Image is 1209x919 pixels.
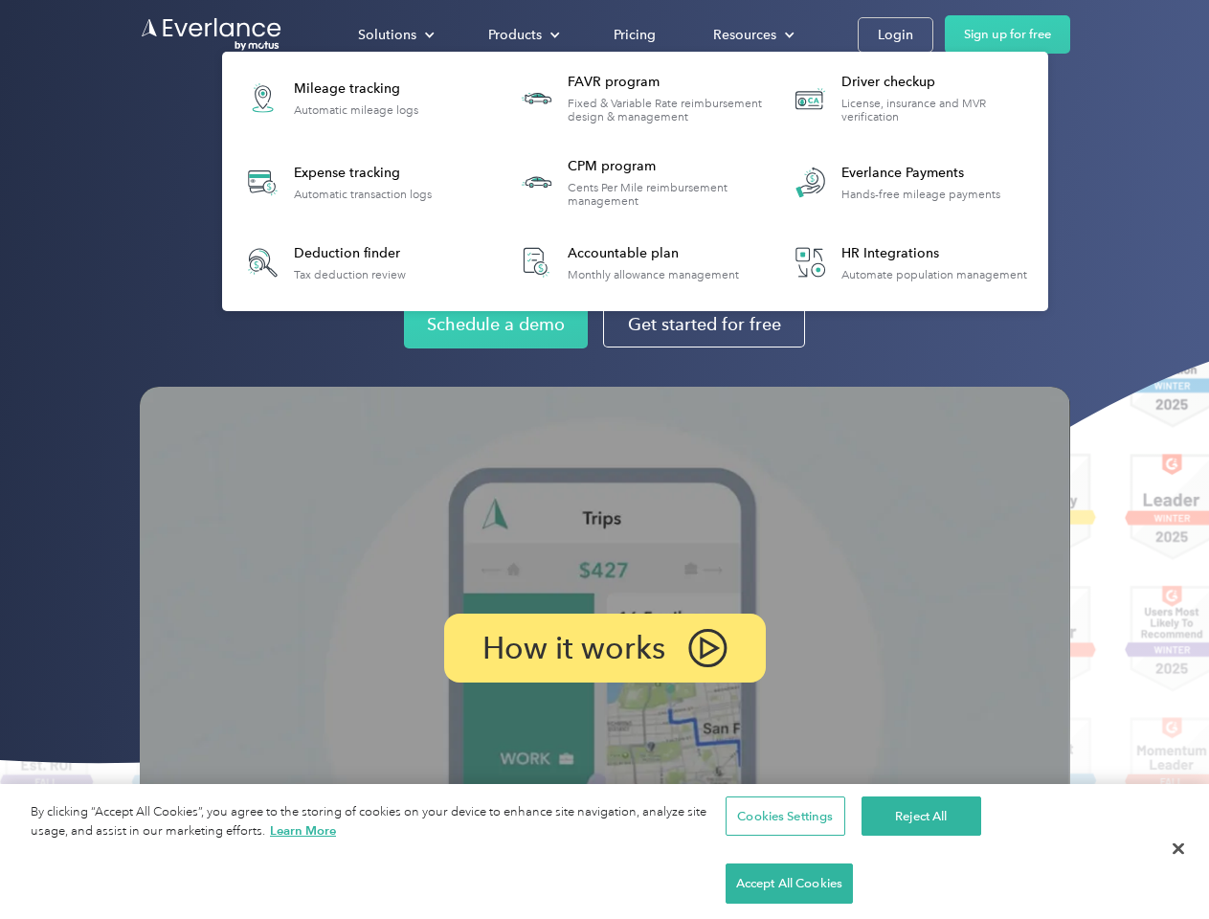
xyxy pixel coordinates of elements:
div: License, insurance and MVR verification [841,97,1038,123]
div: Hands-free mileage payments [841,188,1000,201]
div: Cents Per Mile reimbursement management [568,181,764,208]
div: Fixed & Variable Rate reimbursement design & management [568,97,764,123]
div: Solutions [358,23,416,47]
a: Sign up for free [945,15,1070,54]
a: FAVR programFixed & Variable Rate reimbursement design & management [505,63,765,133]
div: CPM program [568,157,764,176]
div: HR Integrations [841,244,1027,263]
div: Accountable plan [568,244,739,263]
div: Products [469,18,575,52]
button: Accept All Cookies [726,863,853,904]
a: Pricing [594,18,675,52]
a: Expense trackingAutomatic transaction logs [232,147,441,217]
div: Login [878,23,913,47]
div: Mileage tracking [294,79,418,99]
div: Resources [694,18,810,52]
a: CPM programCents Per Mile reimbursement management [505,147,765,217]
div: Everlance Payments [841,164,1000,183]
a: Login [858,17,933,53]
div: Resources [713,23,776,47]
a: Mileage trackingAutomatic mileage logs [232,63,428,133]
a: Driver checkupLicense, insurance and MVR verification [779,63,1039,133]
div: Solutions [339,18,450,52]
a: HR IntegrationsAutomate population management [779,232,1037,294]
a: Deduction finderTax deduction review [232,232,415,294]
a: Accountable planMonthly allowance management [505,232,749,294]
div: Expense tracking [294,164,432,183]
a: Everlance PaymentsHands-free mileage payments [779,147,1010,217]
p: How it works [482,637,665,660]
nav: Products [222,52,1048,311]
div: Deduction finder [294,244,406,263]
input: Submit [141,114,237,154]
div: Driver checkup [841,73,1038,92]
div: Automatic mileage logs [294,103,418,117]
div: FAVR program [568,73,764,92]
button: Cookies Settings [726,796,845,837]
div: Automatic transaction logs [294,188,432,201]
button: Close [1157,828,1199,870]
button: Reject All [862,796,981,837]
div: By clicking “Accept All Cookies”, you agree to the storing of cookies on your device to enhance s... [31,803,726,841]
a: More information about your privacy, opens in a new tab [270,823,336,838]
a: Get started for free [603,302,805,347]
div: Products [488,23,542,47]
div: Tax deduction review [294,268,406,281]
a: Go to homepage [140,16,283,53]
div: Monthly allowance management [568,268,739,281]
div: Automate population management [841,268,1027,281]
div: Pricing [614,23,656,47]
a: Schedule a demo [404,301,588,348]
